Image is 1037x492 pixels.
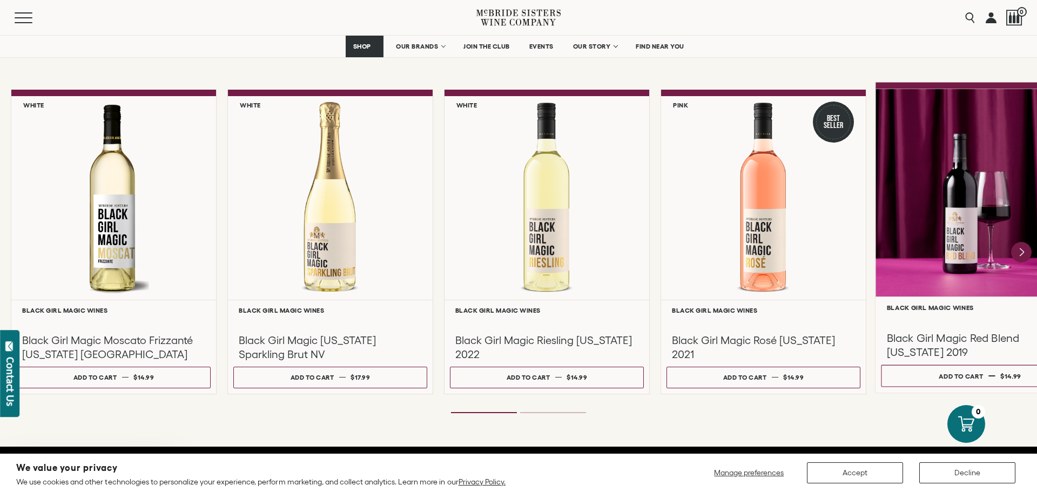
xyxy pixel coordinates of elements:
[672,307,855,314] h6: Black Girl Magic Wines
[23,102,44,109] h6: White
[459,477,506,486] a: Privacy Policy.
[353,43,371,50] span: SHOP
[17,367,211,388] button: Add to cart $14.99
[239,307,422,314] h6: Black Girl Magic Wines
[1011,242,1032,262] button: Next
[463,43,510,50] span: JOIN THE CLUB
[15,12,53,23] button: Mobile Menu Trigger
[16,463,506,473] h2: We value your privacy
[507,369,550,385] div: Add to cart
[567,374,587,381] span: $14.99
[451,412,517,413] li: Page dot 1
[972,405,985,419] div: 0
[939,368,983,384] div: Add to cart
[11,90,217,394] a: White Black Girl Magic Moscato Frizzanté California NV Black Girl Magic Wines Black Girl Magic Mo...
[455,333,638,361] h3: Black Girl Magic Riesling [US_STATE] 2022
[661,90,866,394] a: Pink Best Seller Black Girl Magic Rosé California Black Girl Magic Wines Black Girl Magic Rosé [U...
[240,102,261,109] h6: White
[1017,7,1027,17] span: 0
[629,36,691,57] a: FIND NEAR YOU
[22,307,205,314] h6: Black Girl Magic Wines
[919,462,1015,483] button: Decline
[22,333,205,361] h3: Black Girl Magic Moscato Frizzanté [US_STATE] [GEOGRAPHIC_DATA]
[389,36,451,57] a: OUR BRANDS
[783,374,804,381] span: $14.99
[807,462,903,483] button: Accept
[723,369,767,385] div: Add to cart
[455,307,638,314] h6: Black Girl Magic Wines
[239,333,422,361] h3: Black Girl Magic [US_STATE] Sparkling Brut NV
[233,367,427,388] button: Add to cart $17.99
[444,90,650,394] a: White Black Girl Magic Riesling California Black Girl Magic Wines Black Girl Magic Riesling [US_S...
[351,374,370,381] span: $17.99
[672,333,855,361] h3: Black Girl Magic Rosé [US_STATE] 2021
[227,90,433,394] a: White Black Girl Magic California Sparkling Brut Black Girl Magic Wines Black Girl Magic [US_STAT...
[573,43,611,50] span: OUR STORY
[73,369,117,385] div: Add to cart
[1000,372,1021,379] span: $14.99
[566,36,624,57] a: OUR STORY
[708,462,791,483] button: Manage preferences
[456,102,477,109] h6: White
[529,43,554,50] span: EVENTS
[673,102,688,109] h6: Pink
[714,468,784,477] span: Manage preferences
[456,36,517,57] a: JOIN THE CLUB
[133,374,154,381] span: $14.99
[522,36,561,57] a: EVENTS
[450,367,644,388] button: Add to cart $14.99
[291,369,334,385] div: Add to cart
[346,36,383,57] a: SHOP
[636,43,684,50] span: FIND NEAR YOU
[396,43,438,50] span: OUR BRANDS
[16,477,506,487] p: We use cookies and other technologies to personalize your experience, perform marketing, and coll...
[5,357,16,406] div: Contact Us
[520,412,586,413] li: Page dot 2
[666,367,860,388] button: Add to cart $14.99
